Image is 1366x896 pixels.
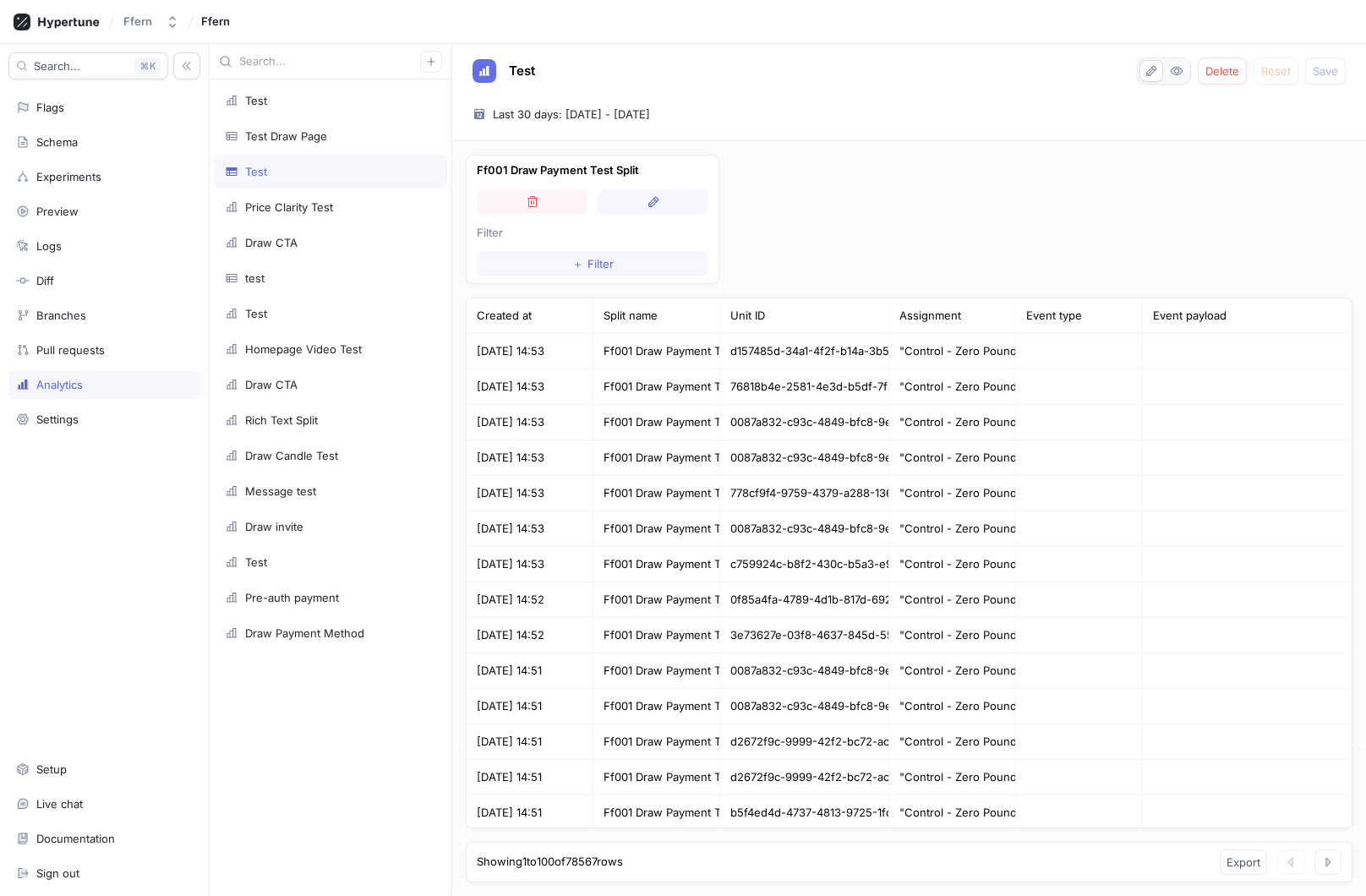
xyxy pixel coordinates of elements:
div: [DATE] 14:51 [467,724,593,760]
div: 0087a832-c93c-4849-bfc8-9e1f31400326 [720,440,889,476]
div: "Control - Zero Pound (Setup intent)" [889,476,1016,511]
div: Settings [36,412,79,426]
div: 0087a832-c93c-4849-bfc8-9e1f31400326 [720,511,889,547]
div: Ff001 Draw Payment Test Split [593,369,720,405]
div: test [245,271,265,285]
div: [DATE] 14:53 [467,511,593,547]
div: Message test [245,484,316,498]
button: ＋Filter [477,251,708,276]
div: Created at [467,298,593,334]
div: b5f4ed4d-4737-4813-9725-1fc7a4baa6e3 [720,795,889,831]
span: Test [509,64,535,78]
span: Reset [1261,66,1291,76]
div: Schema [36,135,78,149]
div: Assignment [889,298,1016,334]
div: "Control - Zero Pound (Setup intent)" [889,760,1016,795]
div: 0f85a4fa-4789-4d1b-817d-6920291d3b4f [720,582,889,618]
span: Search... [34,61,80,71]
div: Ff001 Draw Payment Test Split [593,760,720,795]
div: Ff001 Draw Payment Test Split [593,689,720,724]
div: Test [245,307,267,320]
div: [DATE] 14:53 [467,405,593,440]
div: Ff001 Draw Payment Test Split [593,795,720,831]
div: "Control - Zero Pound (Setup intent)" [889,369,1016,405]
div: [DATE] 14:51 [467,795,593,831]
button: Save [1305,57,1346,85]
div: [DATE] 14:53 [467,334,593,369]
div: [DATE] 14:52 [467,618,593,653]
div: Ff001 Draw Payment Test Split [593,547,720,582]
p: Ff001 Draw Payment Test Split [477,162,708,179]
div: Draw Candle Test [245,449,338,462]
div: Test Draw Page [245,129,327,143]
a: Documentation [8,824,200,853]
div: Test [245,165,267,178]
div: Unit ID [720,298,889,334]
div: "Control - Zero Pound (Setup intent)" [889,582,1016,618]
div: K [134,57,161,74]
div: [DATE] 14:51 [467,689,593,724]
div: 0087a832-c93c-4849-bfc8-9e1f31400326 [720,689,889,724]
div: Draw Payment Method [245,626,364,640]
div: d157485d-34a1-4f2f-b14a-3b52d19e979c [720,334,889,369]
div: "Control - Zero Pound (Setup intent)" [889,724,1016,760]
div: Event type [1016,298,1143,334]
div: Rich Text Split [245,413,318,427]
div: [DATE] 14:53 [467,440,593,476]
div: Test [245,94,267,107]
div: Documentation [36,832,115,845]
div: Experiments [36,170,101,183]
div: [DATE] 14:53 [467,547,593,582]
div: "Control - Zero Pound (Setup intent)" [889,334,1016,369]
span: Export [1227,857,1260,867]
div: Diff [36,274,54,287]
div: Ff001 Draw Payment Test Split [593,724,720,760]
div: d2672f9c-9999-42f2-bc72-accbf651d8f2 [720,760,889,795]
div: Sign out [36,866,79,880]
span: ＋ [572,259,583,269]
div: Live chat [36,797,83,811]
p: Filter [477,225,708,242]
div: Ff001 Draw Payment Test Split [593,653,720,689]
div: Ff001 Draw Payment Test Split [593,618,720,653]
div: Split name [593,298,720,334]
div: Showing 1 to 100 of 78567 rows [477,854,623,871]
span: Last 30 days: [DATE] - [DATE] [493,106,650,123]
div: "Control - Zero Pound (Setup intent)" [889,689,1016,724]
div: Logs [36,239,62,253]
div: d2672f9c-9999-42f2-bc72-accbf651d8f2 [720,724,889,760]
div: Analytics [36,378,83,391]
div: c759924c-b8f2-430c-b5a3-e9c758cd292d [720,547,889,582]
div: Test [245,555,267,569]
div: 0087a832-c93c-4849-bfc8-9e1f31400326 [720,653,889,689]
div: Ff001 Draw Payment Test Split [593,334,720,369]
div: "Control - Zero Pound (Setup intent)" [889,405,1016,440]
span: Delete [1205,66,1239,76]
div: "Control - Zero Pound (Setup intent)" [889,547,1016,582]
div: Draw CTA [245,378,298,391]
span: Filter [587,259,614,269]
div: Ff001 Draw Payment Test Split [593,476,720,511]
div: Ff001 Draw Payment Test Split [593,405,720,440]
div: Homepage Video Test [245,342,362,356]
div: 3e73627e-03f8-4637-845d-55121a103617 [720,618,889,653]
div: Draw CTA [245,236,298,249]
div: "Control - Zero Pound (Setup intent)" [889,653,1016,689]
div: 0087a832-c93c-4849-bfc8-9e1f31400326 [720,405,889,440]
div: "Control - Zero Pound (Setup intent)" [889,511,1016,547]
div: [DATE] 14:51 [467,653,593,689]
button: Ffern [117,8,186,36]
div: Ff001 Draw Payment Test Split [593,582,720,618]
div: Pre-auth payment [245,591,339,604]
div: 778cf9f4-9759-4379-a288-1363da1726b6 [720,476,889,511]
div: Ff001 Draw Payment Test Split [593,440,720,476]
button: Search...K [8,52,168,79]
div: "Control - Zero Pound (Setup intent)" [889,440,1016,476]
div: Price Clarity Test [245,200,333,214]
span: Save [1313,66,1338,76]
button: Export [1220,850,1267,875]
div: Ff001 Draw Payment Test Split [593,511,720,547]
div: Draw invite [245,520,303,533]
input: Search... [239,53,420,70]
div: [DATE] 14:53 [467,369,593,405]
